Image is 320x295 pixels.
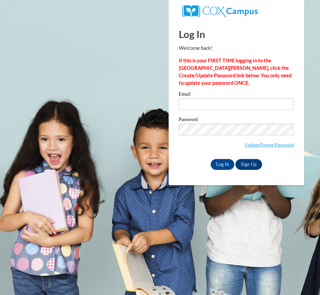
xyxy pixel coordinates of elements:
a: Sign Up [235,159,262,170]
input: Log In [211,159,234,170]
label: Email [179,92,294,98]
a: COX Campus [182,8,258,14]
strong: If this is your FIRST TIME logging in to the [GEOGRAPHIC_DATA][PERSON_NAME], click the Create/Upd... [179,58,292,86]
h1: Log In [179,27,294,41]
p: Welcome back! [179,44,294,52]
a: Update/Forgot Password [245,142,294,147]
label: Password [179,117,294,124]
img: COX Campus [182,5,258,17]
